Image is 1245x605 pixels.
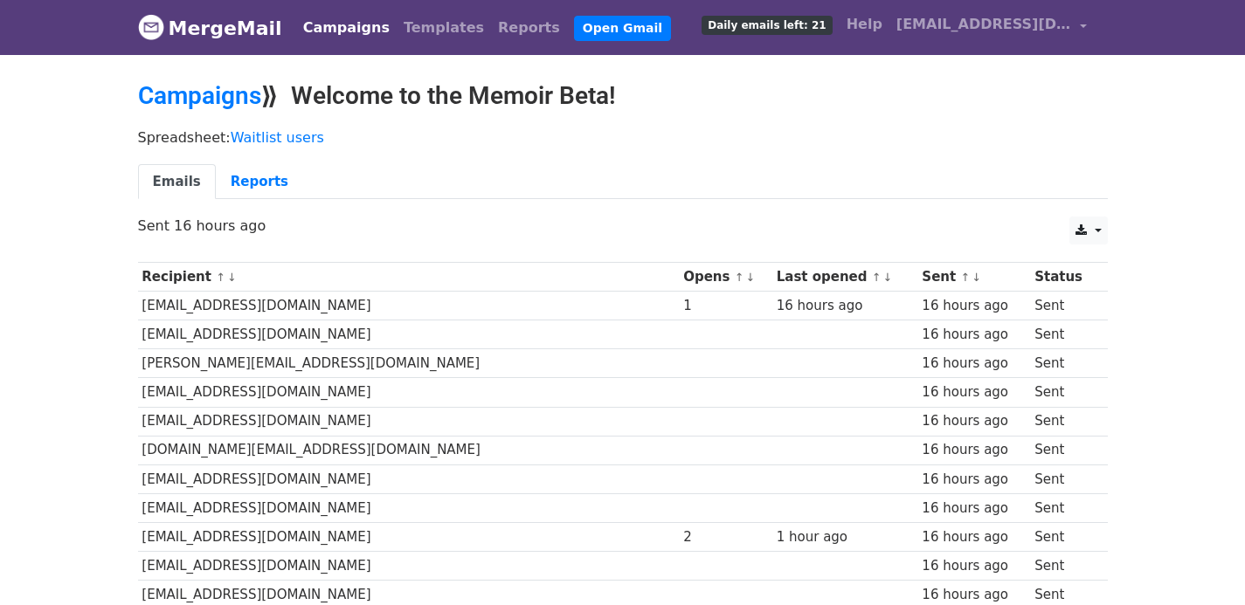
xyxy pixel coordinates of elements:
[138,522,680,551] td: [EMAIL_ADDRESS][DOMAIN_NAME]
[918,263,1031,292] th: Sent
[397,10,491,45] a: Templates
[296,10,397,45] a: Campaigns
[922,470,1026,490] div: 16 hours ago
[138,349,680,378] td: [PERSON_NAME][EMAIL_ADDRESS][DOMAIN_NAME]
[840,7,889,42] a: Help
[679,263,772,292] th: Opens
[138,436,680,464] td: [DOMAIN_NAME][EMAIL_ADDRESS][DOMAIN_NAME]
[138,292,680,320] td: [EMAIL_ADDRESS][DOMAIN_NAME]
[1030,552,1097,581] td: Sent
[777,527,914,547] div: 1 hour ago
[138,552,680,581] td: [EMAIL_ADDRESS][DOMAIN_NAME]
[735,271,744,284] a: ↑
[922,382,1026,402] div: 16 hours ago
[777,296,914,316] div: 16 hours ago
[138,263,680,292] th: Recipient
[922,527,1026,547] div: 16 hours ago
[883,271,893,284] a: ↓
[922,411,1026,431] div: 16 hours ago
[922,556,1026,576] div: 16 hours ago
[138,464,680,493] td: [EMAIL_ADDRESS][DOMAIN_NAME]
[960,271,970,284] a: ↑
[1030,320,1097,349] td: Sent
[216,164,303,200] a: Reports
[922,296,1026,316] div: 16 hours ago
[1030,436,1097,464] td: Sent
[1030,292,1097,320] td: Sent
[1030,407,1097,436] td: Sent
[231,129,324,146] a: Waitlist users
[922,498,1026,519] div: 16 hours ago
[138,493,680,522] td: [EMAIL_ADDRESS][DOMAIN_NAME]
[138,217,1108,235] p: Sent 16 hours ago
[922,585,1026,605] div: 16 hours ago
[896,14,1071,35] span: [EMAIL_ADDRESS][DOMAIN_NAME]
[138,14,164,40] img: MergeMail logo
[491,10,567,45] a: Reports
[745,271,755,284] a: ↓
[574,16,671,41] a: Open Gmail
[138,378,680,407] td: [EMAIL_ADDRESS][DOMAIN_NAME]
[138,407,680,436] td: [EMAIL_ADDRESS][DOMAIN_NAME]
[227,271,237,284] a: ↓
[872,271,882,284] a: ↑
[922,440,1026,460] div: 16 hours ago
[1030,522,1097,551] td: Sent
[138,81,261,110] a: Campaigns
[1030,349,1097,378] td: Sent
[889,7,1094,48] a: [EMAIL_ADDRESS][DOMAIN_NAME]
[138,10,282,46] a: MergeMail
[972,271,981,284] a: ↓
[922,325,1026,345] div: 16 hours ago
[922,354,1026,374] div: 16 hours ago
[1030,493,1097,522] td: Sent
[1030,263,1097,292] th: Status
[138,81,1108,111] h2: ⟫ Welcome to the Memoir Beta!
[1030,464,1097,493] td: Sent
[683,527,768,547] div: 2
[138,164,216,200] a: Emails
[216,271,225,284] a: ↑
[683,296,768,316] div: 1
[702,16,832,35] span: Daily emails left: 21
[138,320,680,349] td: [EMAIL_ADDRESS][DOMAIN_NAME]
[138,128,1108,147] p: Spreadsheet:
[695,7,839,42] a: Daily emails left: 21
[772,263,918,292] th: Last opened
[1030,378,1097,407] td: Sent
